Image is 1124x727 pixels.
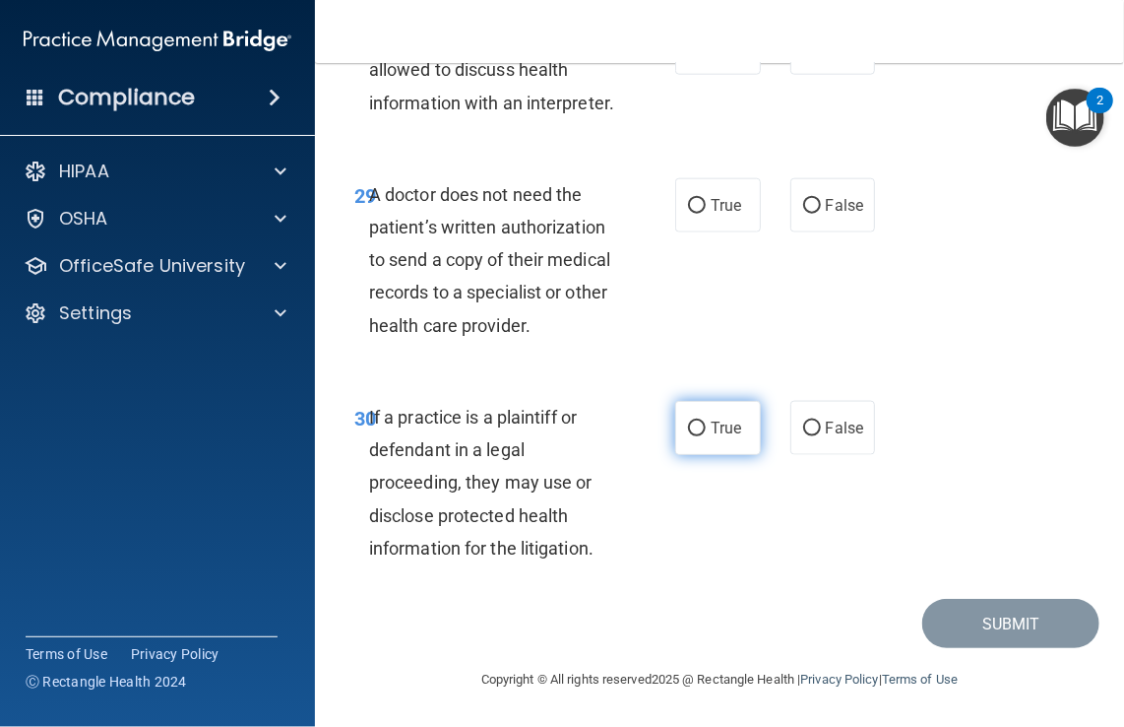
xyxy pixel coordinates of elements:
[688,199,706,214] input: True
[24,160,286,183] a: HIPAA
[922,599,1099,649] button: Submit
[26,644,107,664] a: Terms of Use
[59,254,245,278] p: OfficeSafe University
[826,196,864,215] span: False
[360,648,1079,711] div: Copyright © All rights reserved 2025 @ Rectangle Health | |
[354,407,376,430] span: 30
[711,419,741,437] span: True
[369,27,614,112] span: A healthcare provider is allowed to discuss health information with an interpreter.
[803,422,821,436] input: False
[1026,593,1100,668] iframe: Drift Widget Chat Controller
[59,301,132,325] p: Settings
[24,207,286,231] a: OSHA
[26,672,187,692] span: Ⓒ Rectangle Health 2024
[882,672,958,687] a: Terms of Use
[24,21,291,60] img: PMB logo
[58,84,195,111] h4: Compliance
[369,184,610,336] span: A doctor does not need the patient’s written authorization to send a copy of their medical record...
[711,196,741,215] span: True
[24,301,286,325] a: Settings
[803,199,821,214] input: False
[1046,89,1104,147] button: Open Resource Center, 2 new notifications
[1096,100,1103,126] div: 2
[131,644,219,664] a: Privacy Policy
[688,422,706,436] input: True
[354,184,376,208] span: 29
[24,254,286,278] a: OfficeSafe University
[59,207,108,231] p: OSHA
[59,160,109,183] p: HIPAA
[369,407,593,559] span: If a practice is a plaintiff or defendant in a legal proceeding, they may use or disclose protect...
[826,419,864,437] span: False
[800,672,878,687] a: Privacy Policy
